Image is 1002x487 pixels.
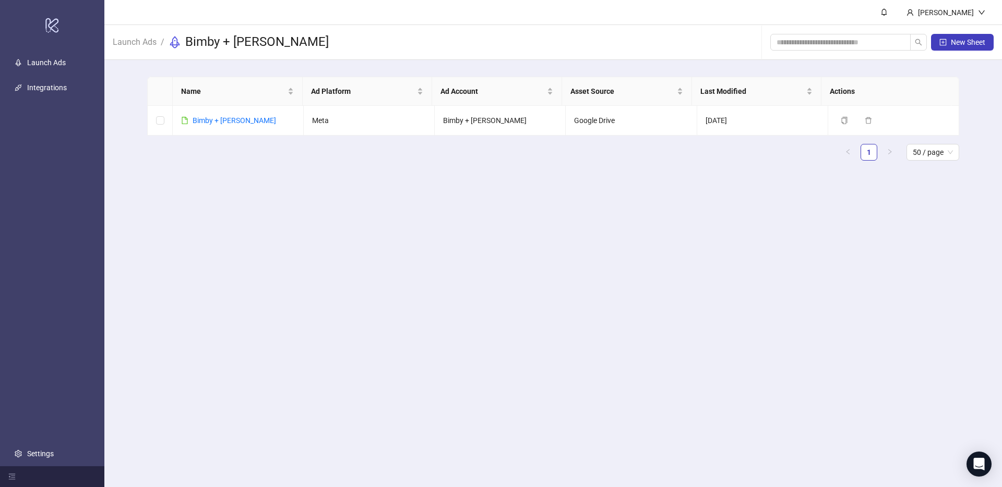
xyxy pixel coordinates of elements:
span: Last Modified [700,86,805,97]
span: user [906,9,914,16]
li: / [161,34,164,51]
th: Name [173,77,303,106]
td: Meta [304,106,435,136]
span: rocket [169,36,181,48]
span: copy [841,117,848,124]
button: New Sheet [931,34,994,51]
div: [PERSON_NAME] [914,7,978,18]
a: Settings [27,449,54,458]
span: Name [181,86,285,97]
a: Bimby + [PERSON_NAME] [193,116,276,125]
span: Ad Account [440,86,545,97]
span: search [915,39,922,46]
th: Asset Source [562,77,692,106]
span: delete [865,117,872,124]
div: Page Size [906,144,959,161]
li: Next Page [881,144,898,161]
td: [DATE] [697,106,828,136]
td: Bimby + [PERSON_NAME] [435,106,566,136]
span: 50 / page [913,144,953,160]
span: right [887,149,893,155]
a: Launch Ads [111,35,159,47]
li: 1 [861,144,877,161]
th: Last Modified [692,77,822,106]
a: Launch Ads [27,58,66,67]
li: Previous Page [840,144,856,161]
a: Integrations [27,83,67,92]
span: down [978,9,985,16]
button: left [840,144,856,161]
span: left [845,149,851,155]
th: Actions [821,77,951,106]
td: Google Drive [566,106,697,136]
button: right [881,144,898,161]
span: plus-square [939,39,947,46]
span: Ad Platform [311,86,415,97]
span: menu-fold [8,473,16,480]
span: bell [880,8,888,16]
span: file [181,117,188,124]
span: Asset Source [570,86,675,97]
th: Ad Platform [303,77,433,106]
span: New Sheet [951,38,985,46]
h3: Bimby + [PERSON_NAME] [185,34,329,51]
a: 1 [861,144,877,160]
div: Open Intercom Messenger [967,452,992,477]
th: Ad Account [432,77,562,106]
